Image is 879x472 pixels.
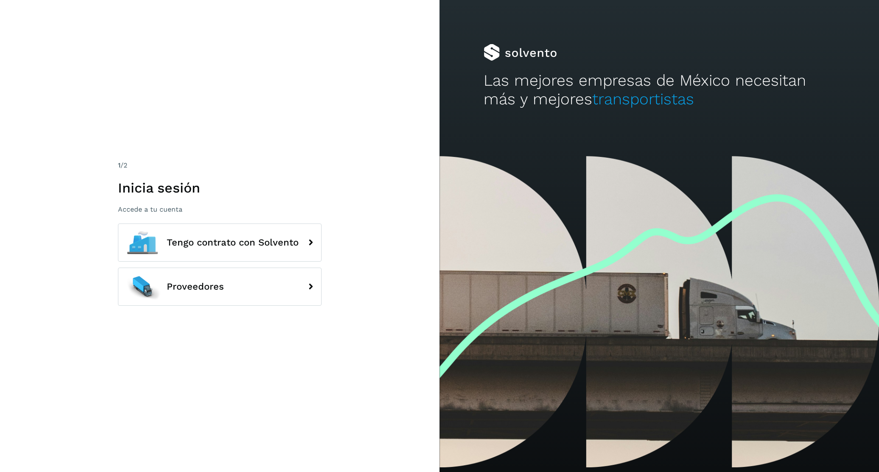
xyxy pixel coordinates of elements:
[118,161,120,169] span: 1
[118,205,322,213] p: Accede a tu cuenta
[118,160,322,170] div: /2
[118,223,322,262] button: Tengo contrato con Solvento
[118,180,322,196] h1: Inicia sesión
[167,237,299,248] span: Tengo contrato con Solvento
[118,268,322,306] button: Proveedores
[484,71,835,109] h2: Las mejores empresas de México necesitan más y mejores
[167,282,224,292] span: Proveedores
[592,90,694,108] span: transportistas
